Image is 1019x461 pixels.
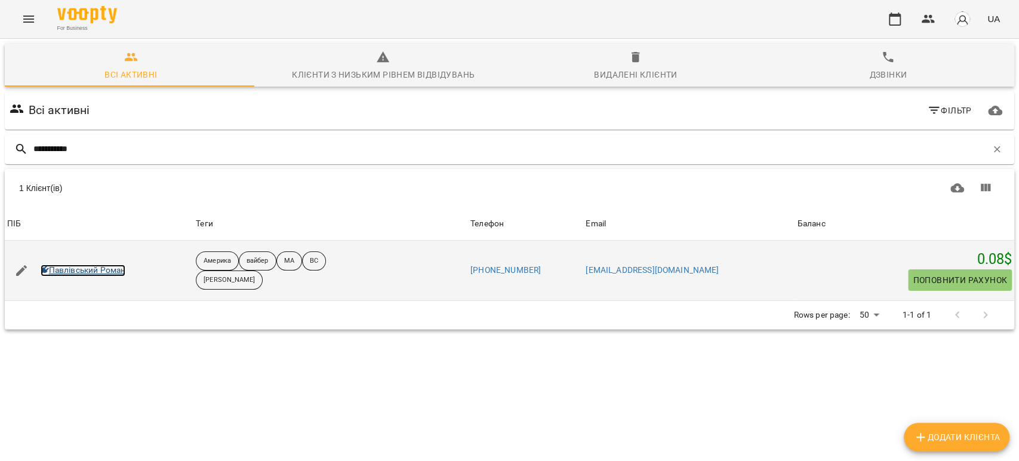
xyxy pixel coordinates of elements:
div: Клієнти з низьким рівнем відвідувань [292,67,475,82]
div: Sort [586,217,606,231]
p: Rows per page: [793,309,849,321]
p: Америка [204,256,231,266]
span: Телефон [470,217,581,231]
a: [EMAIL_ADDRESS][DOMAIN_NAME] [586,265,719,275]
div: [PERSON_NAME] [196,271,263,290]
a: Павлівський Роман [41,265,126,276]
p: 1-1 of 1 [903,309,931,321]
button: Показати колонки [971,174,1000,202]
div: Всі активні [104,67,157,82]
div: ПІБ [7,217,21,231]
div: Телефон [470,217,504,231]
div: Дзвінки [869,67,907,82]
div: Баланс [798,217,826,231]
button: UA [983,8,1005,30]
p: [PERSON_NAME] [204,275,255,285]
img: avatar_s.png [954,11,971,27]
div: Видалені клієнти [594,67,677,82]
button: Menu [14,5,43,33]
div: Table Toolbar [5,169,1014,207]
p: вайбер [247,256,269,266]
span: Фільтр [927,103,972,118]
span: ПІБ [7,217,191,231]
p: ВС [310,256,318,266]
div: МА [276,251,302,271]
span: Баланс [798,217,1012,231]
div: 1 Клієнт(ів) [19,182,503,194]
button: Поповнити рахунок [908,269,1012,291]
div: Америка [196,251,239,271]
h5: 0.08 $ [798,250,1012,269]
span: Email [586,217,792,231]
div: ВС [302,251,326,271]
p: МА [284,256,294,266]
div: Sort [798,217,826,231]
div: Sort [7,217,21,231]
img: Voopty Logo [57,6,117,23]
h6: Всі активні [29,101,90,119]
span: UA [987,13,1000,25]
div: Sort [470,217,504,231]
div: Email [586,217,606,231]
span: For Business [57,24,117,32]
div: Теги [196,217,466,231]
button: Завантажити CSV [943,174,972,202]
div: вайбер [239,251,276,271]
div: 50 [854,306,883,324]
a: [PHONE_NUMBER] [470,265,541,275]
button: Фільтр [922,100,977,121]
span: Поповнити рахунок [913,273,1007,287]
